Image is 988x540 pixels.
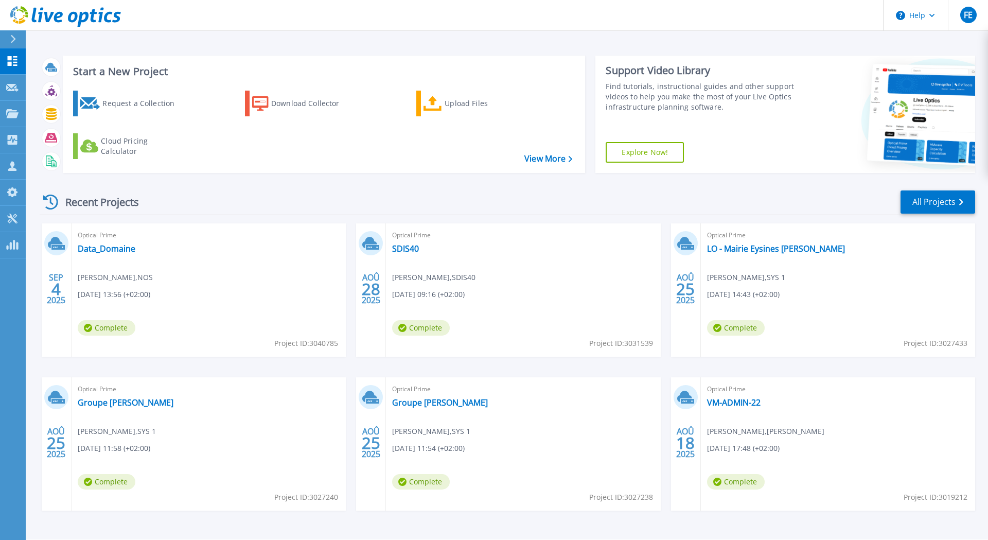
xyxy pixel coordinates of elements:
[78,230,340,241] span: Optical Prime
[51,285,61,293] span: 4
[392,384,654,395] span: Optical Prime
[73,133,188,159] a: Cloud Pricing Calculator
[589,492,653,503] span: Project ID: 3027238
[445,93,527,114] div: Upload Files
[46,424,66,462] div: AOÛ 2025
[73,66,572,77] h3: Start a New Project
[392,443,465,454] span: [DATE] 11:54 (+02:00)
[40,189,153,215] div: Recent Projects
[707,230,969,241] span: Optical Prime
[102,93,185,114] div: Request a Collection
[78,397,173,408] a: Groupe [PERSON_NAME]
[392,272,475,283] span: [PERSON_NAME] , SDIS40
[73,91,188,116] a: Request a Collection
[392,320,450,336] span: Complete
[707,443,780,454] span: [DATE] 17:48 (+02:00)
[46,270,66,308] div: SEP 2025
[245,91,360,116] a: Download Collector
[361,424,381,462] div: AOÛ 2025
[392,474,450,490] span: Complete
[707,272,785,283] span: [PERSON_NAME] , SYS 1
[392,426,470,437] span: [PERSON_NAME] , SYS 1
[901,190,975,214] a: All Projects
[606,64,799,77] div: Support Video Library
[362,439,380,447] span: 25
[78,426,156,437] span: [PERSON_NAME] , SYS 1
[707,289,780,300] span: [DATE] 14:43 (+02:00)
[392,230,654,241] span: Optical Prime
[524,154,572,164] a: View More
[78,443,150,454] span: [DATE] 11:58 (+02:00)
[47,439,65,447] span: 25
[392,397,488,408] a: Groupe [PERSON_NAME]
[274,338,338,349] span: Project ID: 3040785
[676,285,695,293] span: 25
[676,424,695,462] div: AOÛ 2025
[78,384,340,395] span: Optical Prime
[78,320,135,336] span: Complete
[271,93,354,114] div: Download Collector
[78,272,153,283] span: [PERSON_NAME] , NOS
[589,338,653,349] span: Project ID: 3031539
[606,81,799,112] div: Find tutorials, instructional guides and other support videos to help you make the most of your L...
[274,492,338,503] span: Project ID: 3027240
[101,136,183,156] div: Cloud Pricing Calculator
[78,474,135,490] span: Complete
[707,320,765,336] span: Complete
[904,338,967,349] span: Project ID: 3027433
[78,289,150,300] span: [DATE] 13:56 (+02:00)
[707,243,845,254] a: LO - Mairie Eysines [PERSON_NAME]
[606,142,684,163] a: Explore Now!
[707,397,761,408] a: VM-ADMIN-22
[392,289,465,300] span: [DATE] 09:16 (+02:00)
[964,11,973,19] span: FE
[707,426,824,437] span: [PERSON_NAME] , [PERSON_NAME]
[707,474,765,490] span: Complete
[362,285,380,293] span: 28
[676,439,695,447] span: 18
[361,270,381,308] div: AOÛ 2025
[904,492,967,503] span: Project ID: 3019212
[707,384,969,395] span: Optical Prime
[416,91,531,116] a: Upload Files
[78,243,135,254] a: Data_Domaine
[676,270,695,308] div: AOÛ 2025
[392,243,419,254] a: SDIS40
